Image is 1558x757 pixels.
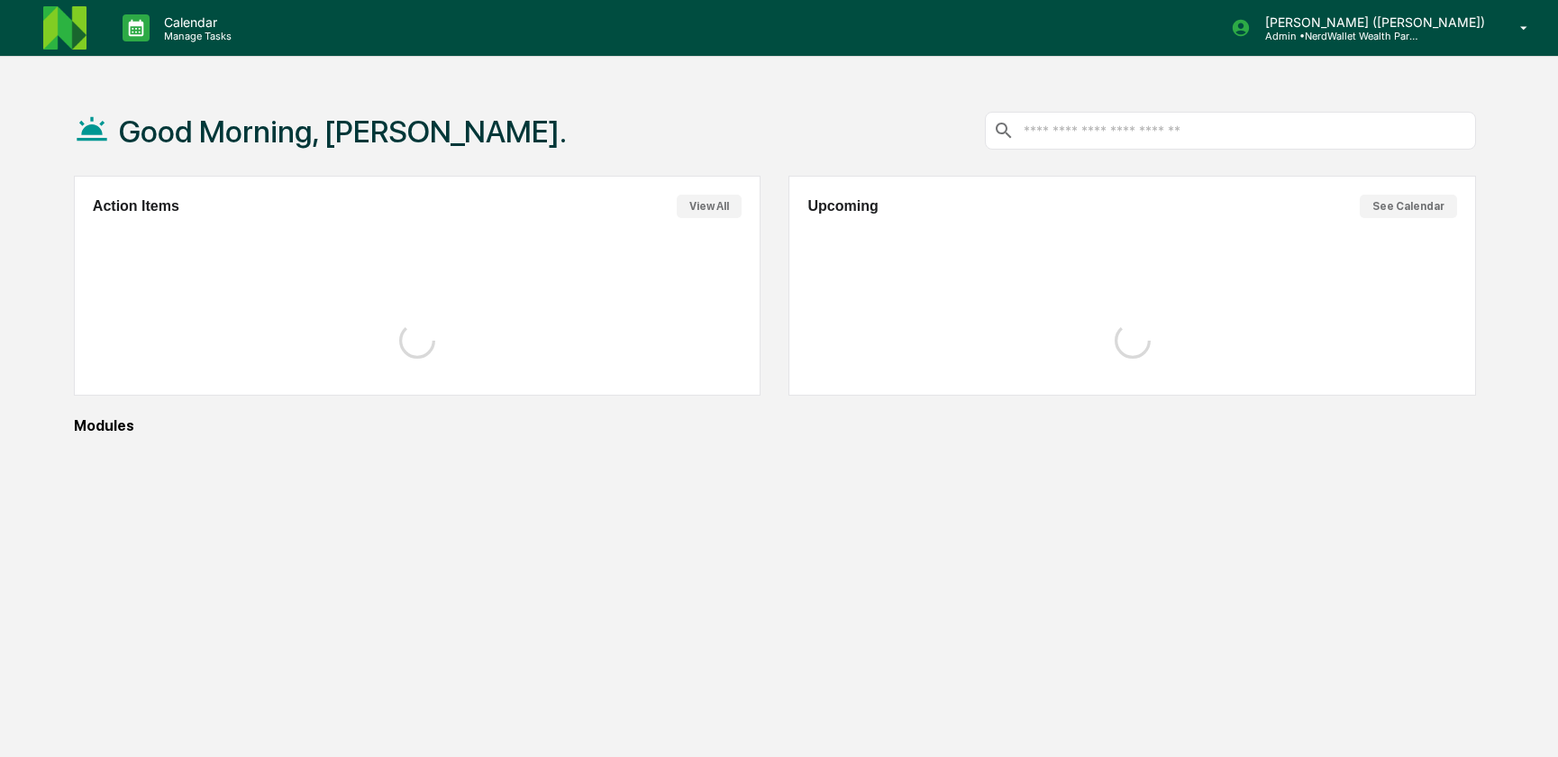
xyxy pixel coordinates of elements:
button: View All [677,195,742,218]
button: See Calendar [1360,195,1457,218]
p: [PERSON_NAME] ([PERSON_NAME]) [1251,14,1494,30]
h2: Upcoming [807,198,878,214]
h1: Good Morning, [PERSON_NAME]. [119,114,567,150]
img: logo [43,6,87,50]
p: Admin • NerdWallet Wealth Partners [1251,30,1418,42]
p: Manage Tasks [150,30,241,42]
div: Modules [74,417,1476,434]
h2: Action Items [93,198,179,214]
p: Calendar [150,14,241,30]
